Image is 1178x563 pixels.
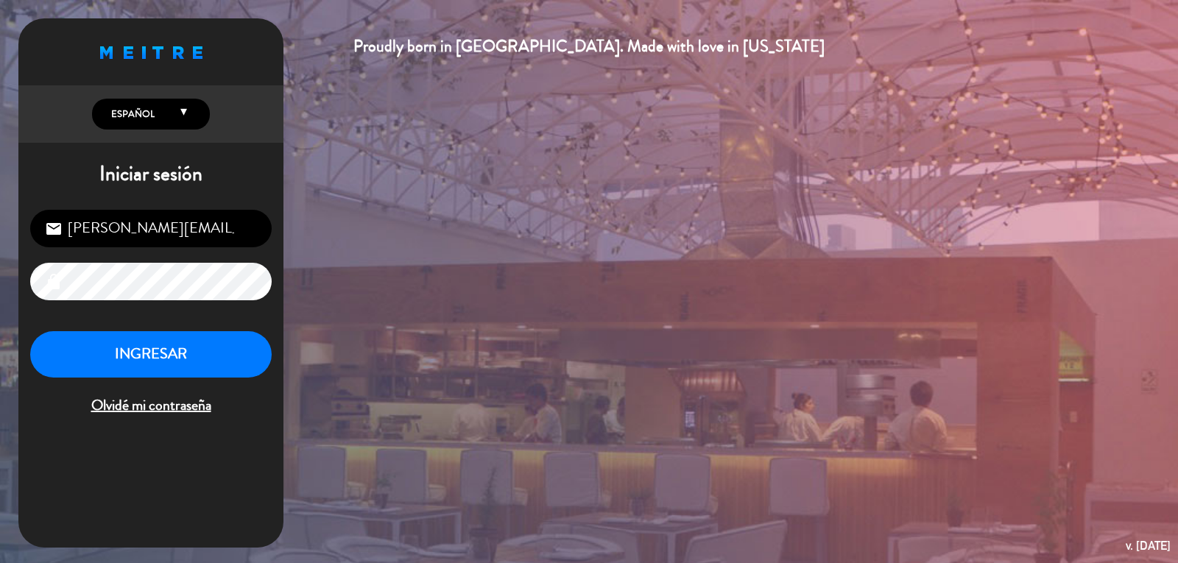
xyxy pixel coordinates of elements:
div: v. [DATE] [1126,536,1171,556]
i: email [45,220,63,238]
button: INGRESAR [30,331,272,378]
i: lock [45,273,63,291]
span: Español [107,107,155,121]
input: Correo Electrónico [30,210,272,247]
span: Olvidé mi contraseña [30,394,272,418]
h1: Iniciar sesión [18,162,283,187]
